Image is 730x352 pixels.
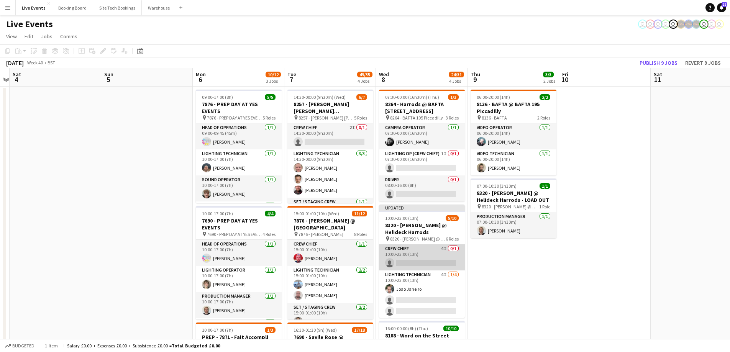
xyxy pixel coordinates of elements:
[38,31,56,41] a: Jobs
[52,0,93,15] button: Booking Board
[352,327,367,333] span: 17/18
[449,78,464,84] div: 4 Jobs
[654,71,662,78] span: Sat
[471,90,556,175] div: 06:00-20:00 (14h)2/28136 - BAFTA @ BAFTA 195 Piccadilly 8136 - BAFTA2 RolesVideo Operator1/106:00...
[449,72,464,77] span: 24/31
[196,217,282,231] h3: 7690 - PREP DAY AT YES EVENTS
[21,31,36,41] a: Edit
[265,327,276,333] span: 1/3
[356,94,367,100] span: 6/7
[287,303,373,340] app-card-role: Set / Staging Crew2/215:00-01:00 (10h)[PERSON_NAME]
[682,58,724,68] button: Revert 9 jobs
[202,211,233,216] span: 10:00-17:00 (7h)
[57,31,80,41] a: Comms
[715,20,724,29] app-user-avatar: Technical Department
[196,123,282,149] app-card-role: Head of Operations1/109:00-09:45 (45m)[PERSON_NAME]
[93,0,142,15] button: Site Tech Bookings
[6,18,53,30] h1: Live Events
[390,115,443,121] span: 8264 - BAFTA 195 Piccadilly
[287,217,373,231] h3: 7876 - [PERSON_NAME] @ [GEOGRAPHIC_DATA]
[482,204,539,210] span: 8320 - [PERSON_NAME] @ Helideck Harrods - LOAD OUT
[540,183,550,189] span: 1/1
[287,240,373,266] app-card-role: Crew Chief1/115:00-01:00 (10h)[PERSON_NAME]
[12,343,34,349] span: Budgeted
[67,343,220,349] div: Salary £0.00 + Expenses £0.00 + Subsistence £0.00 =
[6,33,17,40] span: View
[357,72,372,77] span: 49/55
[196,334,282,347] h3: PREP - 7871 - Fait Accompli ([GEOGRAPHIC_DATA]) Ltd @ YES Events
[358,78,372,84] div: 4 Jobs
[379,101,465,115] h3: 8264 - Harrods @ BAFTA [STREET_ADDRESS]
[385,94,439,100] span: 07:30-00:00 (16h30m) (Thu)
[142,0,176,15] button: Warehouse
[446,115,459,121] span: 3 Roles
[25,60,44,65] span: Week 40
[385,215,418,221] span: 10:00-23:00 (13h)
[42,343,61,349] span: 1 item
[477,94,510,100] span: 06:00-20:00 (14h)
[661,20,670,29] app-user-avatar: Andrew Gorman
[448,94,459,100] span: 1/3
[104,71,113,78] span: Sun
[540,94,550,100] span: 2/2
[202,94,233,100] span: 09:00-17:00 (8h)
[446,236,459,242] span: 6 Roles
[196,101,282,115] h3: 7876 - PREP DAY AT YES EVENTS
[48,60,55,65] div: BST
[287,334,373,347] h3: 7690 - Savile Rose @ [GEOGRAPHIC_DATA]
[561,75,568,84] span: 10
[646,20,655,29] app-user-avatar: Technical Department
[379,149,465,175] app-card-role: Lighting Op (Crew Chief)1I0/107:30-00:00 (16h30m)
[196,292,282,318] app-card-role: Production Manager1/110:00-17:00 (7h)[PERSON_NAME]
[3,31,20,41] a: View
[636,58,681,68] button: Publish 9 jobs
[379,90,465,201] div: 07:30-00:00 (16h30m) (Thu)1/38264 - Harrods @ BAFTA [STREET_ADDRESS] 8264 - BAFTA 195 Piccadilly3...
[196,71,206,78] span: Mon
[202,327,233,333] span: 10:00-17:00 (7h)
[379,71,389,78] span: Wed
[196,206,282,319] app-job-card: 10:00-17:00 (7h)4/47690 - PREP DAY AT YES EVENTS 7690 - PREP DAY AT YES EVENTS4 RolesHead of Oper...
[385,326,428,331] span: 16:00-00:00 (8h) (Thu)
[379,175,465,201] app-card-role: Driver0/108:00-16:00 (8h)
[287,90,373,203] app-job-card: 14:30-00:00 (9h30m) (Wed)6/78257 - [PERSON_NAME] [PERSON_NAME] International @ [GEOGRAPHIC_DATA] ...
[287,101,373,115] h3: 8257 - [PERSON_NAME] [PERSON_NAME] International @ [GEOGRAPHIC_DATA]
[471,71,480,78] span: Thu
[196,90,282,203] div: 09:00-17:00 (8h)5/57876 - PREP DAY AT YES EVENTS 7876 - PREP DAY AT YES EVENTS5 RolesHead of Oper...
[354,231,367,237] span: 8 Roles
[286,75,296,84] span: 7
[287,266,373,303] app-card-role: Lighting Technician2/215:00-01:00 (10h)[PERSON_NAME][PERSON_NAME]
[638,20,647,29] app-user-avatar: Technical Department
[287,206,373,319] div: 15:00-01:00 (10h) (Wed)11/127876 - [PERSON_NAME] @ [GEOGRAPHIC_DATA] 7876 - [PERSON_NAME]8 RolesC...
[471,178,556,238] div: 07:00-10:30 (3h30m)1/18320 - [PERSON_NAME] @ Helideck Harrods - LOAD OUT 8320 - [PERSON_NAME] @ H...
[195,75,206,84] span: 6
[379,205,465,318] app-job-card: Updated10:00-23:00 (13h)5/108320 - [PERSON_NAME] @ Helideck Harrods 8320 - [PERSON_NAME] @ Helide...
[471,123,556,149] app-card-role: Video Operator1/106:00-20:00 (14h)[PERSON_NAME]
[379,222,465,236] h3: 8320 - [PERSON_NAME] @ Helideck Harrods
[354,115,367,121] span: 5 Roles
[196,175,282,201] app-card-role: Sound Operator1/110:00-17:00 (7h)[PERSON_NAME]
[379,123,465,149] app-card-role: Camera Operator1/107:30-00:00 (16h30m)[PERSON_NAME]
[443,326,459,331] span: 10/10
[379,244,465,270] app-card-role: Crew Chief4I0/110:00-23:00 (13h)
[477,183,517,189] span: 07:00-10:30 (3h30m)
[543,72,554,77] span: 3/3
[543,78,555,84] div: 2 Jobs
[669,20,678,29] app-user-avatar: Eden Hopkins
[390,236,446,242] span: 8320 - [PERSON_NAME] @ Helideck Harrods
[471,190,556,203] h3: 8320 - [PERSON_NAME] @ Helideck Harrods - LOAD OUT
[207,231,262,237] span: 7690 - PREP DAY AT YES EVENTS
[378,75,389,84] span: 8
[379,205,465,211] div: Updated
[13,71,21,78] span: Sat
[699,20,709,29] app-user-avatar: Ollie Rolfe
[562,71,568,78] span: Fri
[265,211,276,216] span: 4/4
[4,342,36,350] button: Budgeted
[722,2,727,7] span: 22
[294,94,346,100] span: 14:30-00:00 (9h30m) (Wed)
[172,343,220,349] span: Total Budgeted £0.00
[266,78,281,84] div: 3 Jobs
[692,20,701,29] app-user-avatar: Production Managers
[103,75,113,84] span: 5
